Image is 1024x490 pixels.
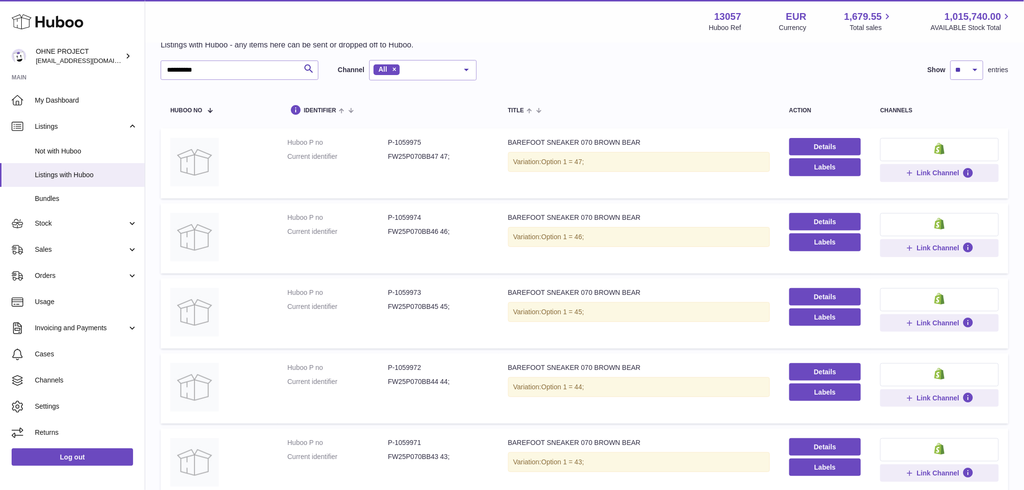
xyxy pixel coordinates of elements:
div: channels [880,107,999,114]
a: Details [789,363,861,381]
div: Variation: [508,227,770,247]
span: Channels [35,376,137,385]
button: Labels [789,459,861,476]
a: 1,679.55 Total sales [844,10,893,32]
div: BAREFOOT SNEAKER 070 BROWN BEAR [508,288,770,297]
button: Labels [789,383,861,401]
img: BAREFOOT SNEAKER 070 BROWN BEAR [170,288,219,337]
span: Link Channel [917,469,960,477]
button: Link Channel [880,314,999,332]
dd: FW25P070BB45 45; [388,302,489,311]
span: title [508,107,524,114]
dt: Current identifier [287,302,388,311]
a: Details [789,138,861,155]
a: Log out [12,448,133,466]
span: Total sales [850,23,893,32]
dd: P-1059973 [388,288,489,297]
span: Sales [35,245,127,254]
dt: Current identifier [287,377,388,386]
span: Link Channel [917,319,960,327]
div: Currency [779,23,807,32]
span: Orders [35,271,127,280]
span: Returns [35,428,137,437]
span: Cases [35,350,137,359]
div: BAREFOOT SNEAKER 070 BROWN BEAR [508,138,770,147]
dt: Current identifier [287,152,388,161]
button: Link Channel [880,239,999,257]
span: identifier [304,107,336,114]
dt: Huboo P no [287,213,388,222]
dt: Huboo P no [287,138,388,147]
span: entries [988,65,1009,75]
dd: FW25P070BB44 44; [388,377,489,386]
span: Bundles [35,194,137,203]
span: Stock [35,219,127,228]
div: BAREFOOT SNEAKER 070 BROWN BEAR [508,363,770,372]
dd: P-1059972 [388,363,489,372]
span: Usage [35,297,137,306]
span: Not with Huboo [35,147,137,156]
div: BAREFOOT SNEAKER 070 BROWN BEAR [508,213,770,222]
div: OHNE PROJECT [36,47,123,65]
div: action [789,107,861,114]
button: Labels [789,308,861,326]
div: BAREFOOT SNEAKER 070 BROWN BEAR [508,438,770,447]
a: Details [789,288,861,306]
span: Huboo no [170,107,202,114]
button: Link Channel [880,464,999,482]
span: Option 1 = 44; [542,383,584,391]
dd: P-1059971 [388,438,489,447]
button: Link Channel [880,164,999,182]
img: BAREFOOT SNEAKER 070 BROWN BEAR [170,363,219,412]
span: Link Channel [917,394,960,402]
span: [EMAIL_ADDRESS][DOMAIN_NAME] [36,57,142,64]
button: Labels [789,233,861,251]
span: Settings [35,402,137,411]
span: 1,015,740.00 [945,10,1001,23]
span: AVAILABLE Stock Total [931,23,1012,32]
label: Show [928,65,946,75]
span: Link Channel [917,168,960,177]
strong: 13057 [714,10,741,23]
dt: Huboo P no [287,438,388,447]
p: Listings with Huboo - any items here can be sent or dropped off to Huboo. [161,40,414,50]
dd: FW25P070BB43 43; [388,452,489,461]
dt: Huboo P no [287,363,388,372]
img: shopify-small.png [934,293,945,305]
div: Variation: [508,452,770,472]
img: shopify-small.png [934,143,945,154]
span: Invoicing and Payments [35,323,127,333]
dt: Huboo P no [287,288,388,297]
a: Details [789,213,861,230]
img: internalAdmin-13057@internal.huboo.com [12,49,26,63]
span: Listings with Huboo [35,170,137,180]
img: BAREFOOT SNEAKER 070 BROWN BEAR [170,438,219,487]
div: Huboo Ref [709,23,741,32]
a: Details [789,438,861,456]
dd: P-1059974 [388,213,489,222]
button: Link Channel [880,389,999,407]
img: shopify-small.png [934,368,945,380]
img: shopify-small.png [934,443,945,455]
dd: P-1059975 [388,138,489,147]
img: BAREFOOT SNEAKER 070 BROWN BEAR [170,138,219,186]
span: Option 1 = 47; [542,158,584,166]
span: 1,679.55 [844,10,882,23]
dd: FW25P070BB47 47; [388,152,489,161]
div: Variation: [508,302,770,322]
span: Option 1 = 46; [542,233,584,241]
span: Link Channel [917,244,960,252]
strong: EUR [786,10,806,23]
span: Option 1 = 45; [542,308,584,316]
img: BAREFOOT SNEAKER 070 BROWN BEAR [170,213,219,261]
img: shopify-small.png [934,218,945,230]
button: Labels [789,158,861,176]
span: Option 1 = 43; [542,458,584,466]
div: Variation: [508,152,770,172]
dt: Current identifier [287,227,388,236]
dd: FW25P070BB46 46; [388,227,489,236]
span: Listings [35,122,127,131]
span: My Dashboard [35,96,137,105]
label: Channel [338,65,364,75]
dt: Current identifier [287,452,388,461]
